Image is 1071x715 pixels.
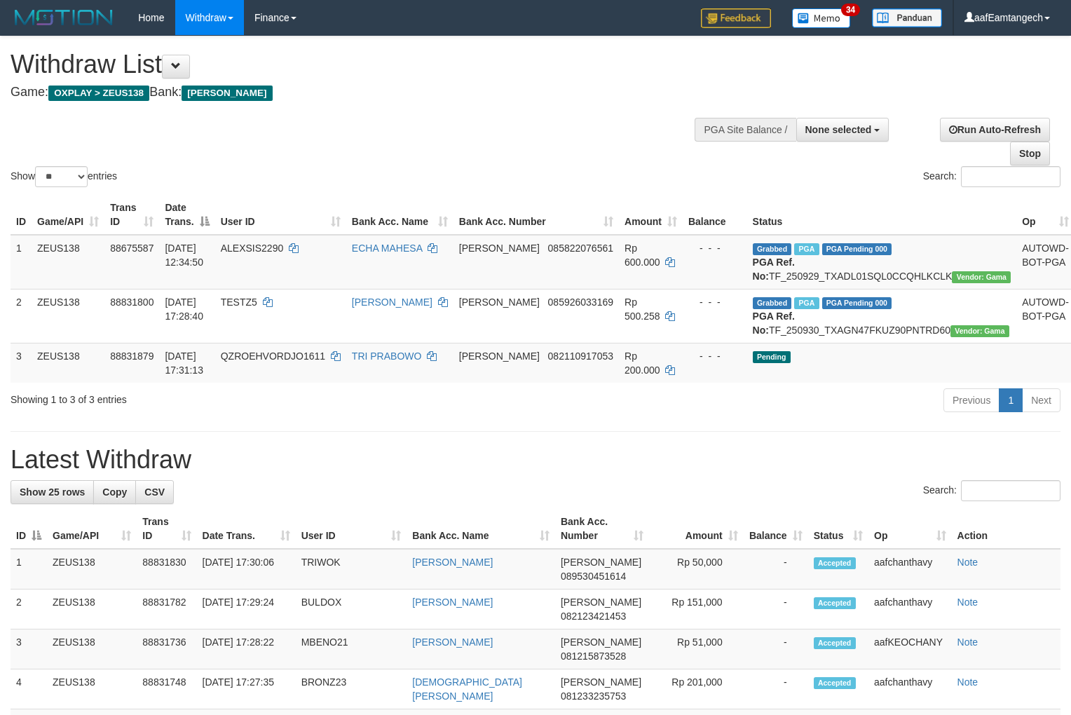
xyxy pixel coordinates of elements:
[561,611,626,622] span: Copy 082123421453 to clipboard
[952,271,1011,283] span: Vendor URL: https://trx31.1velocity.biz
[11,343,32,383] td: 3
[796,118,889,142] button: None selected
[197,549,296,590] td: [DATE] 17:30:06
[137,590,196,629] td: 88831782
[11,509,47,549] th: ID: activate to sort column descending
[182,86,272,101] span: [PERSON_NAME]
[412,597,493,608] a: [PERSON_NAME]
[221,243,284,254] span: ALEXSIS2290
[923,166,1060,187] label: Search:
[794,297,819,309] span: Marked by aafmaleo
[11,549,47,590] td: 1
[144,486,165,498] span: CSV
[352,297,432,308] a: [PERSON_NAME]
[841,4,860,16] span: 34
[346,195,453,235] th: Bank Acc. Name: activate to sort column ascending
[868,629,952,669] td: aafKEOCHANY
[32,289,104,343] td: ZEUS138
[296,509,407,549] th: User ID: activate to sort column ascending
[814,557,856,569] span: Accepted
[221,297,257,308] span: TESTZ5
[868,549,952,590] td: aafchanthavy
[744,629,808,669] td: -
[619,195,683,235] th: Amount: activate to sort column ascending
[47,549,137,590] td: ZEUS138
[649,669,744,709] td: Rp 201,000
[137,549,196,590] td: 88831830
[561,676,641,688] span: [PERSON_NAME]
[110,297,154,308] span: 88831800
[548,297,613,308] span: Copy 085926033169 to clipboard
[999,388,1023,412] a: 1
[744,590,808,629] td: -
[814,677,856,689] span: Accepted
[165,297,203,322] span: [DATE] 17:28:40
[548,350,613,362] span: Copy 082110917053 to clipboard
[296,629,407,669] td: MBENO21
[688,349,742,363] div: - - -
[747,235,1017,290] td: TF_250929_TXADL01SQL0CCQHLKCLK
[197,629,296,669] td: [DATE] 17:28:22
[814,597,856,609] span: Accepted
[11,289,32,343] td: 2
[11,7,117,28] img: MOTION_logo.png
[11,50,700,79] h1: Withdraw List
[412,636,493,648] a: [PERSON_NAME]
[753,311,795,336] b: PGA Ref. No:
[296,669,407,709] td: BRONZ23
[649,590,744,629] td: Rp 151,000
[459,243,540,254] span: [PERSON_NAME]
[814,637,856,649] span: Accepted
[296,590,407,629] td: BULDOX
[137,669,196,709] td: 88831748
[11,195,32,235] th: ID
[35,166,88,187] select: Showentries
[957,676,978,688] a: Note
[11,235,32,290] td: 1
[701,8,771,28] img: Feedback.jpg
[940,118,1050,142] a: Run Auto-Refresh
[868,509,952,549] th: Op: activate to sort column ascending
[868,590,952,629] td: aafchanthavy
[688,295,742,309] div: - - -
[135,480,174,504] a: CSV
[649,509,744,549] th: Amount: activate to sort column ascending
[561,690,626,702] span: Copy 081233235753 to clipboard
[872,8,942,27] img: panduan.png
[695,118,796,142] div: PGA Site Balance /
[102,486,127,498] span: Copy
[649,549,744,590] td: Rp 50,000
[165,243,203,268] span: [DATE] 12:34:50
[561,651,626,662] span: Copy 081215873528 to clipboard
[625,243,660,268] span: Rp 600.000
[197,669,296,709] td: [DATE] 17:27:35
[32,195,104,235] th: Game/API: activate to sort column ascending
[11,590,47,629] td: 2
[453,195,619,235] th: Bank Acc. Number: activate to sort column ascending
[11,480,94,504] a: Show 25 rows
[561,636,641,648] span: [PERSON_NAME]
[47,509,137,549] th: Game/API: activate to sort column ascending
[32,343,104,383] td: ZEUS138
[555,509,649,549] th: Bank Acc. Number: activate to sort column ascending
[215,195,346,235] th: User ID: activate to sort column ascending
[683,195,747,235] th: Balance
[548,243,613,254] span: Copy 085822076561 to clipboard
[923,480,1060,501] label: Search:
[747,195,1017,235] th: Status
[11,86,700,100] h4: Game: Bank:
[744,549,808,590] td: -
[104,195,159,235] th: Trans ID: activate to sort column ascending
[352,350,422,362] a: TRI PRABOWO
[110,243,154,254] span: 88675587
[943,388,1000,412] a: Previous
[11,669,47,709] td: 4
[753,257,795,282] b: PGA Ref. No:
[412,676,522,702] a: [DEMOGRAPHIC_DATA] [PERSON_NAME]
[1022,388,1060,412] a: Next
[352,243,422,254] a: ECHA MAHESA
[753,243,792,255] span: Grabbed
[221,350,325,362] span: QZROEHVORDJO1611
[159,195,214,235] th: Date Trans.: activate to sort column descending
[952,509,1060,549] th: Action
